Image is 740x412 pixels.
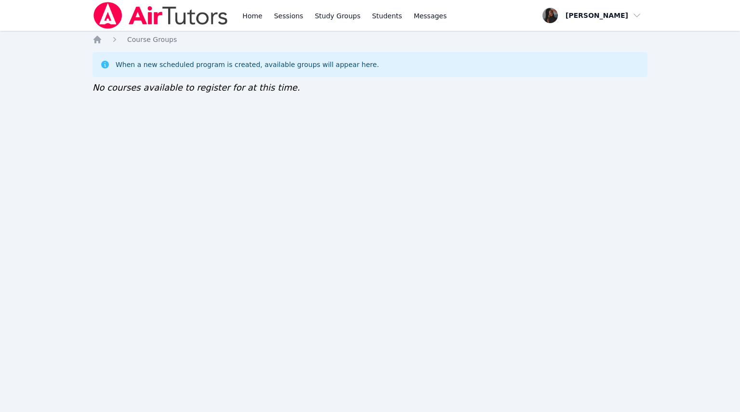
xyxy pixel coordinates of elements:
div: When a new scheduled program is created, available groups will appear here. [116,60,379,69]
a: Course Groups [127,35,177,44]
img: Air Tutors [92,2,229,29]
span: Course Groups [127,36,177,43]
nav: Breadcrumb [92,35,647,44]
span: Messages [414,11,447,21]
span: No courses available to register for at this time. [92,82,300,93]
